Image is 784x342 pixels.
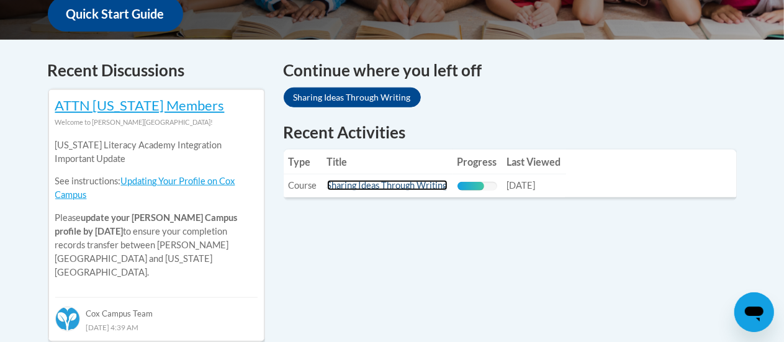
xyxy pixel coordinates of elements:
iframe: Button to launch messaging window [734,292,774,332]
a: Updating Your Profile on Cox Campus [55,176,235,200]
a: Sharing Ideas Through Writing [284,88,421,107]
a: ATTN [US_STATE] Members [55,97,225,114]
span: Course [289,180,317,191]
h4: Recent Discussions [48,58,265,83]
div: Progress, % [457,182,485,191]
h1: Recent Activities [284,121,737,143]
th: Last Viewed [502,150,566,174]
h4: Continue where you left off [284,58,737,83]
div: [DATE] 4:39 AM [55,320,258,334]
a: Sharing Ideas Through Writing [327,180,448,191]
div: Cox Campus Team [55,297,258,320]
span: [DATE] [507,180,536,191]
img: Cox Campus Team [55,307,80,331]
th: Progress [453,150,502,174]
p: See instructions: [55,174,258,202]
div: Please to ensure your completion records transfer between [PERSON_NAME][GEOGRAPHIC_DATA] and [US_... [55,129,258,289]
b: update your [PERSON_NAME] Campus profile by [DATE] [55,212,238,236]
th: Type [284,150,322,174]
th: Title [322,150,453,174]
div: Welcome to [PERSON_NAME][GEOGRAPHIC_DATA]! [55,115,258,129]
p: [US_STATE] Literacy Academy Integration Important Update [55,138,258,166]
